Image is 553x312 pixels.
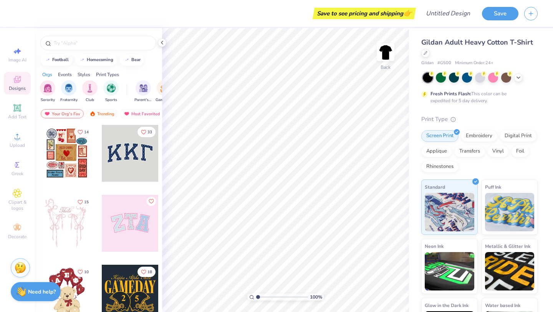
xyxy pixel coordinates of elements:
div: Rhinestones [421,161,459,173]
img: most_fav.gif [44,111,50,116]
span: Upload [10,142,25,148]
span: Puff Ink [485,183,501,191]
button: filter button [134,80,152,103]
span: Fraternity [60,97,78,103]
img: trend_line.gif [124,58,130,62]
div: Save to see pricing and shipping [315,8,414,19]
span: Gildan [421,60,434,66]
div: Styles [78,71,90,78]
span: 18 [147,270,152,274]
div: Embroidery [461,130,497,142]
span: Glow in the Dark Ink [425,301,469,309]
span: 10 [84,270,89,274]
span: Greek [12,171,23,177]
span: Decorate [8,234,26,240]
div: Screen Print [421,130,459,142]
button: Like [147,197,156,206]
div: Applique [421,146,452,157]
img: trend_line.gif [45,58,51,62]
div: football [52,58,69,62]
img: trending.gif [89,111,96,116]
button: filter button [60,80,78,103]
div: Foil [511,146,529,157]
span: Minimum Order: 24 + [455,60,493,66]
div: homecoming [87,58,113,62]
img: Club Image [86,84,94,93]
strong: Fresh Prints Flash: [430,91,471,97]
span: 15 [84,200,89,204]
img: most_fav.gif [124,111,130,116]
span: Club [86,97,94,103]
span: Game Day [156,97,173,103]
input: Try "Alpha" [53,39,151,47]
div: filter for Sports [103,80,119,103]
img: Game Day Image [160,84,169,93]
div: Print Type [421,115,538,124]
img: Sorority Image [43,84,52,93]
div: Trending [86,109,118,118]
div: Back [381,64,391,71]
div: Vinyl [487,146,509,157]
span: Water based Ink [485,301,520,309]
div: Most Favorited [120,109,164,118]
button: filter button [40,80,55,103]
span: 14 [84,130,89,134]
div: Orgs [42,71,52,78]
div: bear [131,58,141,62]
div: Your Org's Fav [41,109,84,118]
button: filter button [82,80,98,103]
div: Digital Print [500,130,537,142]
div: filter for Parent's Weekend [134,80,152,103]
span: 100 % [310,294,322,300]
span: Image AI [8,57,26,63]
button: homecoming [75,54,117,66]
button: Save [482,7,518,20]
span: Clipart & logos [4,199,31,211]
div: This color can be expedited for 5 day delivery. [430,90,525,104]
span: Metallic & Glitter Ink [485,242,530,250]
span: Gildan Adult Heavy Cotton T-Shirt [421,38,533,47]
img: trend_line.gif [79,58,85,62]
button: Like [137,267,156,277]
span: Add Text [8,114,26,120]
div: Transfers [454,146,485,157]
div: Print Types [96,71,119,78]
img: Puff Ink [485,193,535,231]
button: football [40,54,72,66]
span: Standard [425,183,445,191]
img: Sports Image [107,84,116,93]
span: Sports [105,97,117,103]
div: Events [58,71,72,78]
span: Parent's Weekend [134,97,152,103]
button: Like [74,267,92,277]
input: Untitled Design [420,6,476,21]
div: filter for Game Day [156,80,173,103]
button: bear [119,54,144,66]
img: Neon Ink [425,252,474,290]
strong: Need help? [28,288,56,295]
span: Designs [9,85,26,91]
div: filter for Club [82,80,98,103]
button: filter button [156,80,173,103]
button: Like [74,197,92,207]
div: filter for Fraternity [60,80,78,103]
button: filter button [103,80,119,103]
img: Metallic & Glitter Ink [485,252,535,290]
div: filter for Sorority [40,80,55,103]
span: Neon Ink [425,242,444,250]
span: 👉 [403,8,412,18]
button: Like [137,127,156,137]
img: Back [378,45,393,60]
img: Fraternity Image [65,84,73,93]
span: Sorority [41,97,55,103]
button: Like [74,127,92,137]
span: # G500 [437,60,451,66]
img: Standard [425,193,474,231]
img: Parent's Weekend Image [139,84,148,93]
span: 33 [147,130,152,134]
